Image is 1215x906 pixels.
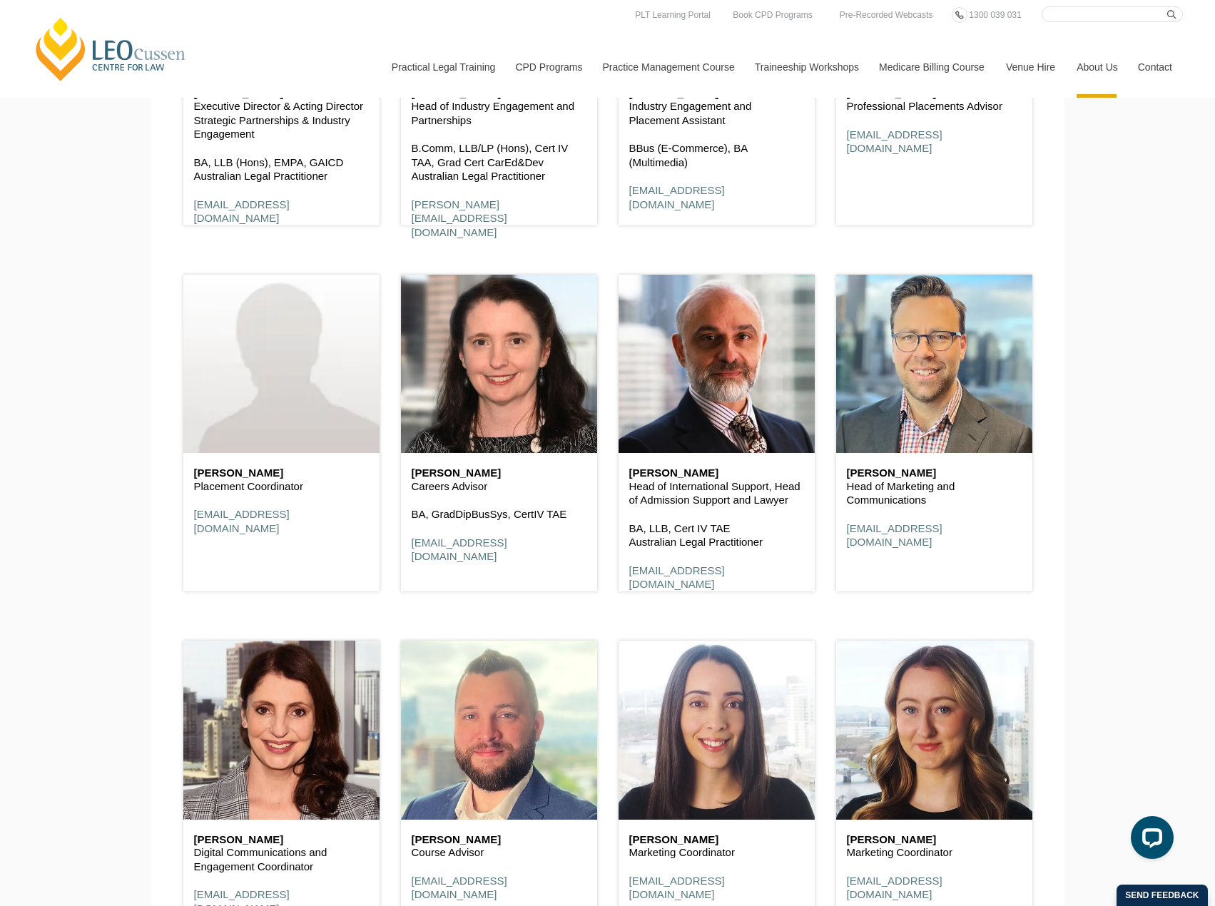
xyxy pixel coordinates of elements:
[868,36,995,98] a: Medicare Billing Course
[194,156,369,183] p: BA, LLB (Hons), EMPA, GAICD Australian Legal Practitioner
[629,875,725,901] a: [EMAIL_ADDRESS][DOMAIN_NAME]
[629,479,804,507] p: Head of International Support, Head of Admission Support and Lawyer
[629,467,804,479] h6: [PERSON_NAME]
[194,99,369,141] p: Executive Director & Acting Director Strategic Partnerships & Industry Engagement
[965,7,1025,23] a: 1300 039 031
[194,198,290,225] a: [EMAIL_ADDRESS][DOMAIN_NAME]
[847,479,1022,507] p: Head of Marketing and Communications
[629,834,804,846] h6: [PERSON_NAME]
[847,522,942,549] a: [EMAIL_ADDRESS][DOMAIN_NAME]
[629,564,725,591] a: [EMAIL_ADDRESS][DOMAIN_NAME]
[194,467,369,479] h6: [PERSON_NAME]
[412,845,586,860] p: Course Advisor
[629,845,804,860] p: Marketing Coordinator
[412,99,586,127] p: Head of Industry Engagement and Partnerships
[969,10,1021,20] span: 1300 039 031
[836,7,937,23] a: Pre-Recorded Webcasts
[412,507,586,521] p: BA, GradDipBusSys, CertIV TAE
[412,141,586,183] p: B.Comm, LLB/LP (Hons), Cert IV TAA, Grad Cert CarEd&Dev Australian Legal Practitioner
[412,198,507,238] a: [PERSON_NAME][EMAIL_ADDRESS][DOMAIN_NAME]
[1119,810,1179,870] iframe: LiveChat chat widget
[847,128,942,155] a: [EMAIL_ADDRESS][DOMAIN_NAME]
[847,834,1022,846] h6: [PERSON_NAME]
[412,834,586,846] h6: [PERSON_NAME]
[995,36,1066,98] a: Venue Hire
[847,99,1022,113] p: Professional Placements Advisor
[1066,36,1127,98] a: About Us
[194,479,369,494] p: Placement Coordinator
[1127,36,1183,98] a: Contact
[629,99,804,127] p: Industry Engagement and Placement Assistant
[412,875,507,901] a: [EMAIL_ADDRESS][DOMAIN_NAME]
[194,845,369,873] p: Digital Communications and Engagement Coordinator
[504,36,591,98] a: CPD Programs
[412,479,586,494] p: Careers Advisor
[412,467,586,479] h6: [PERSON_NAME]
[847,875,942,901] a: [EMAIL_ADDRESS][DOMAIN_NAME]
[847,845,1022,860] p: Marketing Coordinator
[194,508,290,534] a: [EMAIL_ADDRESS][DOMAIN_NAME]
[32,16,190,83] a: [PERSON_NAME] Centre for Law
[592,36,744,98] a: Practice Management Course
[629,141,804,169] p: BBus (E-Commerce), BA (Multimedia)
[847,467,1022,479] h6: [PERSON_NAME]
[744,36,868,98] a: Traineeship Workshops
[381,36,505,98] a: Practical Legal Training
[629,184,725,210] a: [EMAIL_ADDRESS][DOMAIN_NAME]
[412,536,507,563] a: [EMAIL_ADDRESS][DOMAIN_NAME]
[631,7,714,23] a: PLT Learning Portal
[194,834,369,846] h6: [PERSON_NAME]
[629,521,804,549] p: BA, LLB, Cert IV TAE Australian Legal Practitioner
[729,7,815,23] a: Book CPD Programs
